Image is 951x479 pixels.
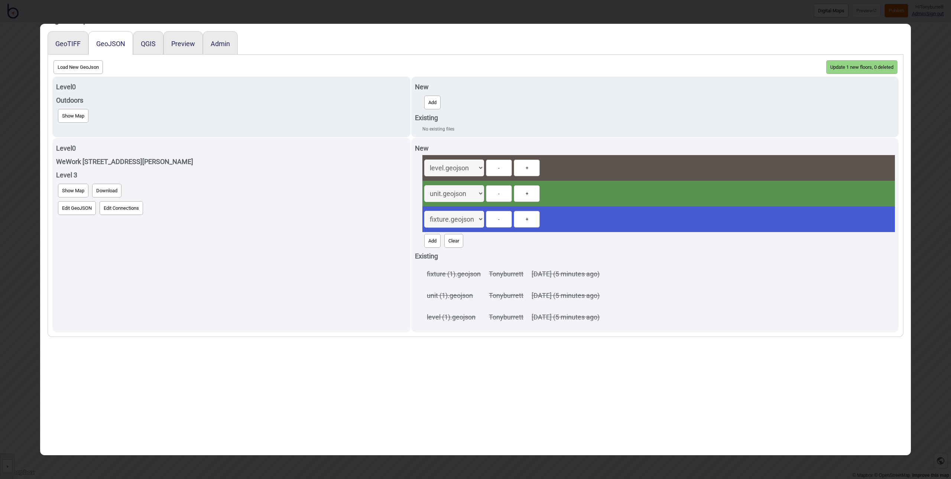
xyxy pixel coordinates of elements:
strong: Existing [415,114,438,122]
button: Show Map [58,109,88,123]
span: Show Map [62,113,84,119]
button: Update 1 new floors, 0 deleted [826,60,898,74]
div: Level 0 [56,80,407,94]
button: Show Map [58,184,88,197]
button: Clear [444,234,463,248]
button: Preview [171,40,195,48]
div: WeWork [STREET_ADDRESS][PERSON_NAME] [56,155,407,168]
td: Tonyburrett [485,307,527,328]
td: [DATE] (5 minutes ago) [528,307,603,328]
button: Download [92,184,121,197]
strong: New [415,144,429,152]
button: GeoTIFF [55,40,81,48]
strong: New [415,83,429,91]
button: GeoJSON [96,40,125,48]
div: No existing files [422,125,895,134]
button: QGIS [141,40,156,48]
td: fixture (1).geojson [423,264,484,284]
button: Edit Connections [100,201,143,215]
div: Level 3 [56,168,407,182]
td: unit (1).geojson [423,285,484,306]
button: - [486,211,512,228]
button: + [514,185,540,202]
button: + [514,160,540,176]
button: Load New GeoJson [53,60,103,74]
div: Outdoors [56,94,407,107]
button: + [514,211,540,228]
button: - [486,160,512,176]
td: Tonyburrett [485,285,527,306]
button: Edit GeoJSON [58,201,96,215]
span: Show Map [62,188,84,193]
td: [DATE] (5 minutes ago) [528,285,603,306]
td: [DATE] (5 minutes ago) [528,264,603,284]
a: Edit Connections [98,199,145,217]
button: Add [424,96,441,109]
button: - [486,185,512,202]
button: Admin [211,40,230,48]
td: Tonyburrett [485,264,527,284]
strong: Existing [415,252,438,260]
button: Add [424,234,441,248]
td: level (1).geojson [423,307,484,328]
div: Level 0 [56,142,407,155]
